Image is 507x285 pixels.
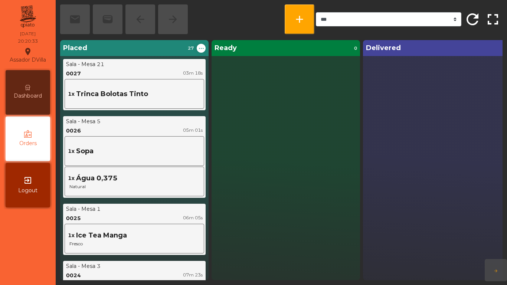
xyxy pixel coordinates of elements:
div: Sala - [66,60,80,68]
span: 0 [354,45,357,52]
span: add [294,13,305,25]
span: fullscreen [484,10,502,28]
div: Sala - [66,118,80,125]
span: 06m 05s [183,215,203,220]
div: 0026 [66,127,81,135]
div: Mesa 1 [81,205,101,213]
span: Fresco [68,240,201,247]
i: exit_to_app [23,176,32,185]
span: Dashboard [14,92,42,100]
span: 03m 18s [183,70,203,76]
button: fullscreen [484,4,503,34]
span: Ice Tea Manga [76,230,127,240]
div: Mesa 3 [81,262,101,270]
span: Delivered [366,43,401,53]
div: Sala - [66,262,80,270]
span: Ready [215,43,237,53]
div: Assador DVilla [10,46,46,65]
span: Sopa [76,146,94,156]
button: add [285,4,314,34]
div: Mesa 5 [81,118,101,125]
div: 0025 [66,214,81,222]
span: 07m 23s [183,272,203,278]
div: Sala - [66,205,80,213]
div: [DATE] [20,30,36,37]
span: 27 [188,45,194,52]
button: ... [197,44,206,53]
span: arrow_forward [494,269,498,273]
div: 0024 [66,272,81,279]
span: Água 0,375 [76,173,118,183]
button: arrow_forward [485,259,507,281]
i: location_on [23,47,32,56]
img: qpiato [19,4,37,30]
span: 1x [68,174,75,182]
div: 20:20:33 [18,38,38,45]
span: Logout [18,187,37,194]
span: 1x [68,232,75,239]
span: 05m 01s [183,127,203,133]
span: 1x [68,90,75,98]
span: Natural [68,183,201,190]
span: Placed [63,43,87,53]
div: 0027 [66,70,81,78]
button: refresh [463,4,482,34]
span: Orders [19,140,37,147]
span: refresh [464,10,481,28]
span: Trinca Bolotas Tinto [76,89,148,99]
span: 1x [68,147,75,155]
div: Mesa 21 [81,60,104,68]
